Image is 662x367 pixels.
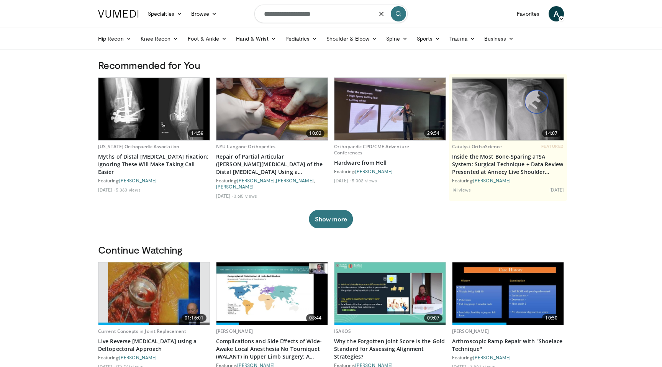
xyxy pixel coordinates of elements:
[254,5,408,23] input: Search topics, interventions
[334,143,409,156] a: Orthopaedic CPD/CME Adventure Conferences
[542,129,560,137] span: 14:07
[216,78,328,140] a: 10:02
[98,59,564,71] h3: Recommended for You
[452,338,564,353] a: Arthroscopic Ramp Repair with "Shoelace Technique"
[93,31,136,46] a: Hip Recon
[98,153,210,176] a: Myths of Distal [MEDICAL_DATA] Fixation: Ignoring These Will Make Taking Call Easier
[188,129,206,137] span: 14:59
[306,314,324,322] span: 08:44
[334,262,446,325] img: f2568119-8d38-4cf4-9f43-3538eb826eab.620x360_q85_upscale.jpg
[352,177,377,183] li: 5,002 views
[452,262,564,325] a: 10:50
[306,129,324,137] span: 10:02
[334,168,446,174] div: Featuring:
[452,354,564,360] div: Featuring:
[98,338,210,353] a: Live Reverse [MEDICAL_DATA] using a Deltopectoral Approach
[183,31,232,46] a: Foot & Ankle
[216,153,328,176] a: Repair of Partial Articular ([PERSON_NAME][MEDICAL_DATA] of the Distal [MEDICAL_DATA] Using a Pos...
[231,31,281,46] a: Hand & Wrist
[216,78,328,140] img: 3d4133fe-2cbe-4a44-a72d-bba45744c8c4.620x360_q85_upscale.jpg
[234,193,257,199] li: 3,615 views
[445,31,480,46] a: Trauma
[452,262,564,325] img: 37e67030-ce23-4c31-9344-e75ee6bbfd8f.620x360_q85_upscale.jpg
[108,262,200,325] img: 684033_3.png.620x360_q85_upscale.jpg
[334,159,446,167] a: Hardware from Hell
[452,143,502,150] a: Catalyst OrthoScience
[98,244,564,256] h3: Continue Watching
[216,193,233,199] li: [DATE]
[216,177,328,190] div: Featuring: , ,
[452,328,489,334] a: [PERSON_NAME]
[452,187,471,193] li: 141 views
[549,6,564,21] a: A
[334,328,351,334] a: ISAKOS
[98,177,210,183] div: Featuring:
[334,177,351,183] li: [DATE]
[473,178,511,183] a: [PERSON_NAME]
[355,169,393,174] a: [PERSON_NAME]
[98,328,186,334] a: Current Concepts in Joint Replacement
[382,31,412,46] a: Spine
[512,6,544,21] a: Favorites
[452,153,564,176] a: Inside the Most Bone-Sparing aTSA System: Surgical Technique + Data Review Presented at Annecy Li...
[216,338,328,360] a: Complications and Side Effects of Wide-Awake Local Anesthesia No Tourniquet (WALANT) in Upper Lim...
[182,314,206,322] span: 01:16:01
[237,178,275,183] a: [PERSON_NAME]
[98,78,210,140] a: 14:59
[276,178,313,183] a: [PERSON_NAME]
[143,6,187,21] a: Specialties
[98,187,115,193] li: [DATE]
[98,143,179,150] a: [US_STATE] Orthopaedic Association
[480,31,519,46] a: Business
[216,328,253,334] a: [PERSON_NAME]
[424,129,442,137] span: 29:54
[542,314,560,322] span: 10:50
[98,262,210,325] a: 01:16:01
[452,177,564,183] div: Featuring:
[452,79,564,140] img: 9f15458b-d013-4cfd-976d-a83a3859932f.620x360_q85_upscale.jpg
[136,31,183,46] a: Knee Recon
[473,355,511,360] a: [PERSON_NAME]
[424,314,442,322] span: 09:07
[119,178,157,183] a: [PERSON_NAME]
[334,78,446,140] a: 29:54
[334,262,446,325] a: 09:07
[549,187,564,193] li: [DATE]
[309,210,353,228] button: Show more
[281,31,322,46] a: Pediatrics
[334,338,446,360] a: Why the Forgotten Joint Score Is the Gold Standard for Assessing Alignment Strategies?
[98,78,210,140] img: 39bdb1d6-6af8-4efc-b2ca-86c135371457.620x360_q85_upscale.jpg
[216,262,328,325] a: 08:44
[98,354,210,360] div: Featuring:
[412,31,445,46] a: Sports
[119,355,157,360] a: [PERSON_NAME]
[322,31,382,46] a: Shoulder & Elbow
[334,78,446,140] img: 60775afc-ffda-4ab0-8851-c93795a251ec.620x360_q85_upscale.jpg
[541,144,564,149] span: FEATURED
[187,6,222,21] a: Browse
[216,262,328,325] img: 490c1312-3b85-4982-8e59-1194e98a9ca1.620x360_q85_upscale.jpg
[216,143,275,150] a: NYU Langone Orthopedics
[452,78,564,140] a: 14:07
[116,187,141,193] li: 5,360 views
[216,184,254,189] a: [PERSON_NAME]
[98,10,139,18] img: VuMedi Logo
